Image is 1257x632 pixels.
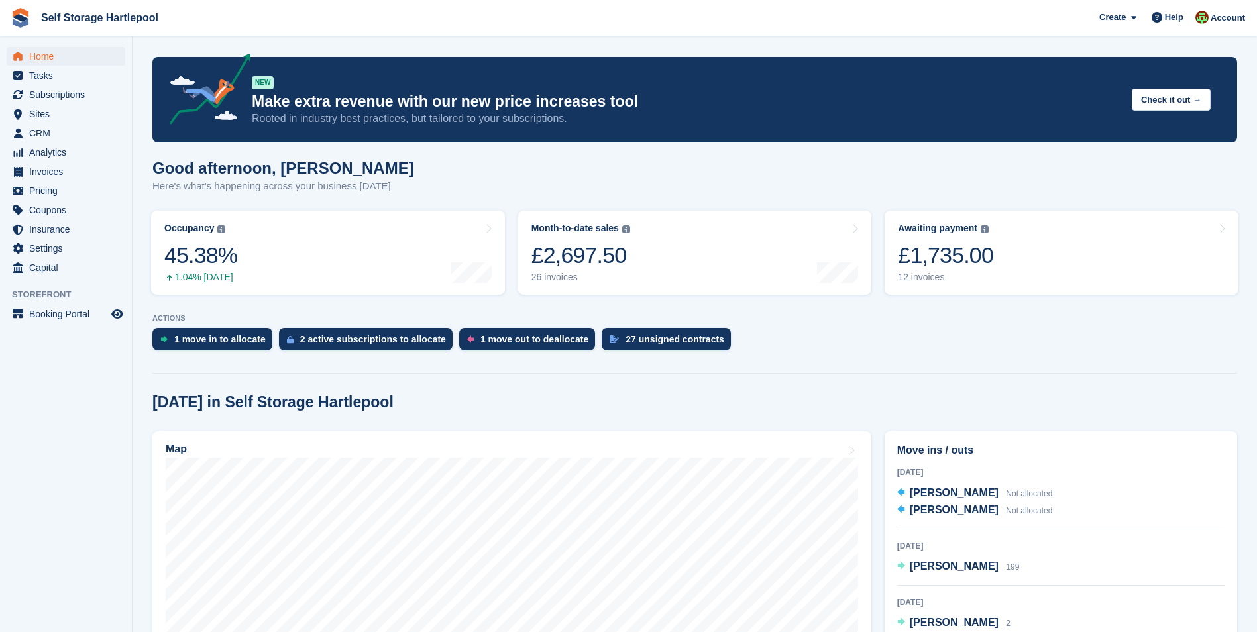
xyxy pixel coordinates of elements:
span: Help [1165,11,1183,24]
div: £2,697.50 [531,242,630,269]
div: 1 move out to deallocate [480,334,588,344]
span: CRM [29,124,109,142]
img: active_subscription_to_allocate_icon-d502201f5373d7db506a760aba3b589e785aa758c864c3986d89f69b8ff3... [287,335,294,344]
span: Account [1211,11,1245,25]
div: £1,735.00 [898,242,993,269]
div: 27 unsigned contracts [626,334,724,344]
img: stora-icon-8386f47178a22dfd0bd8f6a31ec36ba5ce8667c1dd55bd0f319d3a0aa187defe.svg [11,8,30,28]
div: 1 move in to allocate [174,334,266,344]
p: Make extra revenue with our new price increases tool [252,92,1121,111]
a: menu [7,66,125,85]
span: Storefront [12,288,132,301]
span: 2 [1006,619,1011,628]
span: Not allocated [1006,506,1052,515]
div: [DATE] [897,540,1225,552]
div: 2 active subscriptions to allocate [300,334,446,344]
img: move_outs_to_deallocate_icon-f764333ba52eb49d3ac5e1228854f67142a1ed5810a6f6cc68b1a99e826820c5.svg [467,335,474,343]
img: icon-info-grey-7440780725fd019a000dd9b08b2336e03edf1995a4989e88bcd33f0948082b44.svg [217,225,225,233]
a: [PERSON_NAME] 199 [897,558,1020,576]
a: menu [7,305,125,323]
a: 1 move out to deallocate [459,328,602,357]
span: Coupons [29,201,109,219]
span: Pricing [29,182,109,200]
div: [DATE] [897,596,1225,608]
div: 26 invoices [531,272,630,283]
p: Rooted in industry best practices, but tailored to your subscriptions. [252,111,1121,126]
a: menu [7,201,125,219]
img: contract_signature_icon-13c848040528278c33f63329250d36e43548de30e8caae1d1a13099fd9432cc5.svg [610,335,619,343]
a: [PERSON_NAME] Not allocated [897,502,1053,519]
a: menu [7,47,125,66]
a: [PERSON_NAME] 2 [897,615,1011,632]
span: Analytics [29,143,109,162]
div: Awaiting payment [898,223,977,234]
a: 27 unsigned contracts [602,328,738,357]
div: 1.04% [DATE] [164,272,237,283]
span: Sites [29,105,109,123]
a: menu [7,162,125,181]
a: menu [7,220,125,238]
button: Check it out → [1132,89,1211,111]
span: Invoices [29,162,109,181]
div: 45.38% [164,242,237,269]
span: 199 [1006,562,1019,572]
h2: Move ins / outs [897,443,1225,458]
a: Occupancy 45.38% 1.04% [DATE] [151,211,505,295]
img: price-adjustments-announcement-icon-8257ccfd72463d97f412b2fc003d46551f7dbcb40ab6d574587a9cd5c0d94... [158,54,251,129]
h2: Map [166,443,187,455]
span: Tasks [29,66,109,85]
a: 2 active subscriptions to allocate [279,328,459,357]
h1: Good afternoon, [PERSON_NAME] [152,159,414,177]
span: Not allocated [1006,489,1052,498]
img: icon-info-grey-7440780725fd019a000dd9b08b2336e03edf1995a4989e88bcd33f0948082b44.svg [981,225,989,233]
a: Month-to-date sales £2,697.50 26 invoices [518,211,872,295]
a: menu [7,258,125,277]
span: Settings [29,239,109,258]
span: [PERSON_NAME] [910,617,999,628]
div: [DATE] [897,466,1225,478]
span: [PERSON_NAME] [910,560,999,572]
p: Here's what's happening across your business [DATE] [152,179,414,194]
span: Capital [29,258,109,277]
span: Booking Portal [29,305,109,323]
a: Awaiting payment £1,735.00 12 invoices [885,211,1238,295]
span: [PERSON_NAME] [910,504,999,515]
a: Self Storage Hartlepool [36,7,164,28]
span: Subscriptions [29,85,109,104]
span: Create [1099,11,1126,24]
a: menu [7,239,125,258]
div: Month-to-date sales [531,223,619,234]
img: Woods Removals [1195,11,1209,24]
a: Preview store [109,306,125,322]
div: 12 invoices [898,272,993,283]
span: Insurance [29,220,109,238]
p: ACTIONS [152,314,1237,323]
a: menu [7,182,125,200]
span: [PERSON_NAME] [910,487,999,498]
a: 1 move in to allocate [152,328,279,357]
a: menu [7,124,125,142]
a: menu [7,85,125,104]
div: NEW [252,76,274,89]
span: Home [29,47,109,66]
h2: [DATE] in Self Storage Hartlepool [152,394,394,411]
img: icon-info-grey-7440780725fd019a000dd9b08b2336e03edf1995a4989e88bcd33f0948082b44.svg [622,225,630,233]
img: move_ins_to_allocate_icon-fdf77a2bb77ea45bf5b3d319d69a93e2d87916cf1d5bf7949dd705db3b84f3ca.svg [160,335,168,343]
a: menu [7,105,125,123]
a: [PERSON_NAME] Not allocated [897,485,1053,502]
div: Occupancy [164,223,214,234]
a: menu [7,143,125,162]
